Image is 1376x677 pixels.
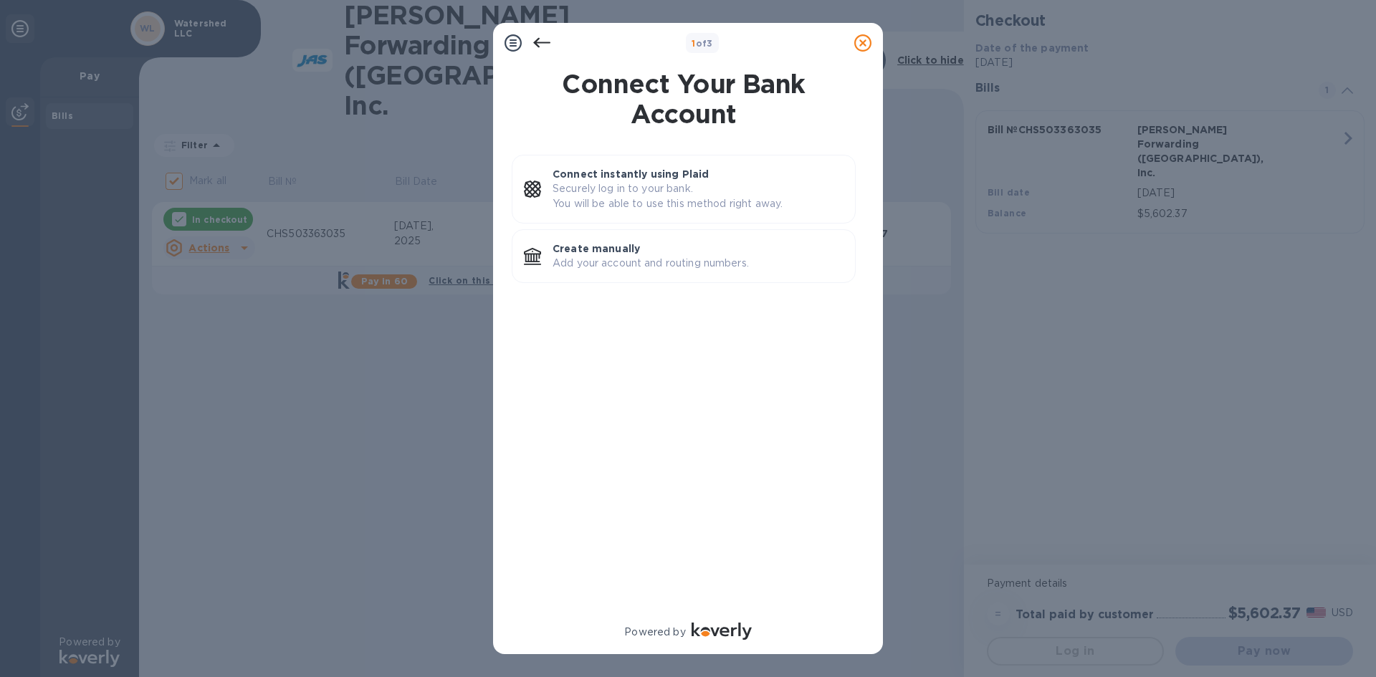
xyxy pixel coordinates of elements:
p: Add your account and routing numbers. [553,256,844,271]
p: Connect instantly using Plaid [553,167,844,181]
p: Powered by [624,625,685,640]
b: of 3 [692,38,713,49]
p: Securely log in to your bank. You will be able to use this method right away. [553,181,844,211]
span: 1 [692,38,695,49]
img: Logo [692,623,752,640]
p: Create manually [553,241,844,256]
h1: Connect Your Bank Account [506,69,861,129]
